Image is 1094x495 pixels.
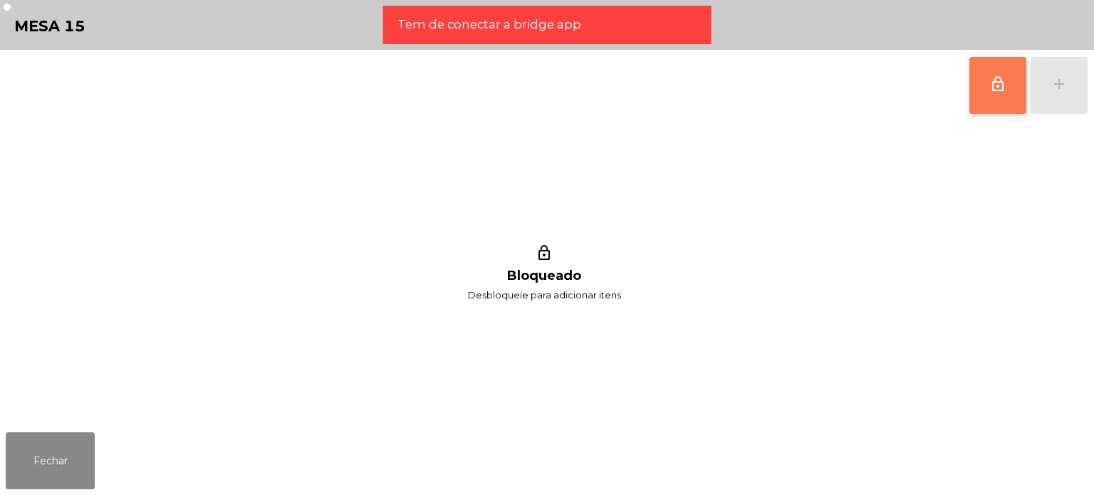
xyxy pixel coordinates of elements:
[507,269,581,283] h1: Bloqueado
[468,286,621,304] span: Desbloqueie para adicionar itens
[6,432,95,489] button: Fechar
[533,244,555,266] i: lock_outline
[969,57,1026,114] button: lock_outline
[14,16,85,37] h4: Mesa 15
[989,75,1006,93] span: lock_outline
[397,16,581,33] span: Tem de conectar a bridge app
